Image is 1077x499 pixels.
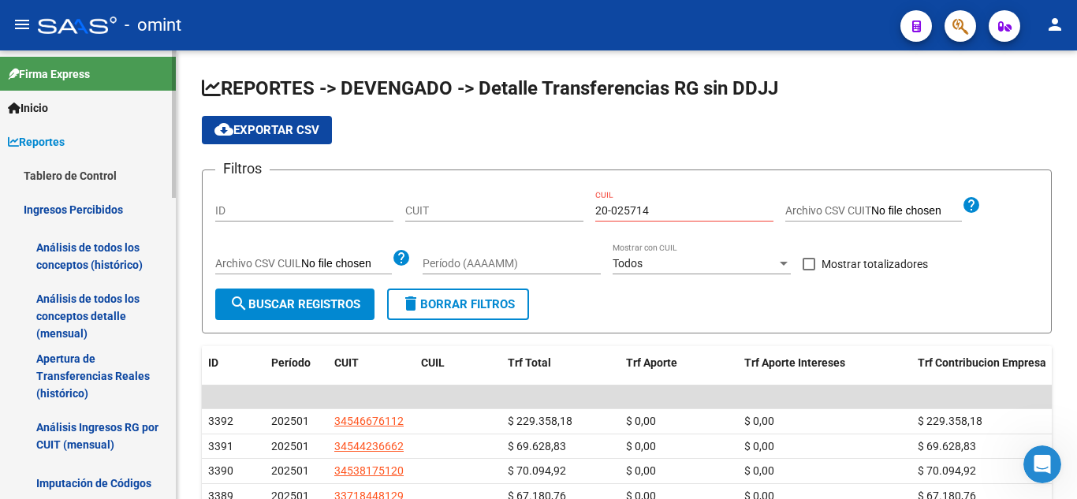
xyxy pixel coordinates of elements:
mat-icon: person [1045,15,1064,34]
span: 202501 [271,415,309,427]
span: - omint [125,8,181,43]
span: Período [271,356,311,369]
span: $ 70.094,92 [508,464,566,477]
datatable-header-cell: ID [202,346,265,380]
span: Archivo CSV CUIL [215,257,301,270]
datatable-header-cell: Trf Aporte Intereses [738,346,911,380]
span: 3392 [208,415,233,427]
span: REPORTES -> DEVENGADO -> Detalle Transferencias RG sin DDJJ [202,77,778,99]
span: CUIL [421,356,445,369]
span: Archivo CSV CUIT [785,204,871,217]
span: Buscar Registros [229,297,360,311]
span: $ 69.628,83 [918,440,976,452]
span: $ 0,00 [626,440,656,452]
datatable-header-cell: CUIT [328,346,415,380]
span: 34544236662 [334,440,404,452]
span: 34538175120 [334,464,404,477]
span: Inicio [8,99,48,117]
span: 3391 [208,440,233,452]
mat-icon: delete [401,294,420,313]
span: ID [208,356,218,369]
datatable-header-cell: Trf Total [501,346,620,380]
span: Reportes [8,133,65,151]
span: $ 229.358,18 [508,415,572,427]
input: Archivo CSV CUIT [871,204,962,218]
span: $ 229.358,18 [918,415,982,427]
mat-icon: menu [13,15,32,34]
span: $ 69.628,83 [508,440,566,452]
span: 202501 [271,464,309,477]
iframe: Intercom live chat [1023,445,1061,483]
button: Buscar Registros [215,289,375,320]
span: 3390 [208,464,233,477]
span: Firma Express [8,65,90,83]
span: $ 70.094,92 [918,464,976,477]
span: 34546676112 [334,415,404,427]
mat-icon: help [962,196,981,214]
mat-icon: help [392,248,411,267]
mat-icon: cloud_download [214,120,233,139]
button: Borrar Filtros [387,289,529,320]
span: Trf Aporte Intereses [744,356,845,369]
span: CUIT [334,356,359,369]
input: Archivo CSV CUIL [301,257,392,271]
span: Borrar Filtros [401,297,515,311]
span: $ 0,00 [744,464,774,477]
span: Trf Aporte [626,356,677,369]
span: Trf Contribucion Empresa [918,356,1046,369]
span: 202501 [271,440,309,452]
span: $ 0,00 [626,415,656,427]
span: $ 0,00 [626,464,656,477]
span: Mostrar totalizadores [822,255,928,274]
button: Exportar CSV [202,116,332,144]
datatable-header-cell: Período [265,346,328,380]
span: Exportar CSV [214,123,319,137]
span: $ 0,00 [744,415,774,427]
datatable-header-cell: CUIL [415,346,501,380]
span: $ 0,00 [744,440,774,452]
span: Trf Total [508,356,551,369]
datatable-header-cell: Trf Aporte [620,346,738,380]
h3: Filtros [215,158,270,180]
span: Todos [613,257,643,270]
mat-icon: search [229,294,248,313]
